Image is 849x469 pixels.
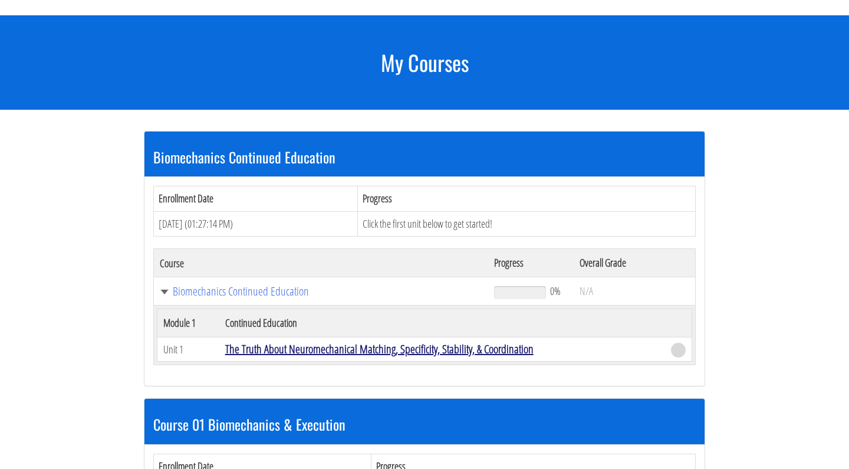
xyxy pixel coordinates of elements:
[153,416,696,432] h3: Course 01 Biomechanics & Execution
[488,249,574,277] th: Progress
[154,186,358,211] th: Enrollment Date
[357,186,695,211] th: Progress
[160,286,482,297] a: Biomechanics Continued Education
[574,249,695,277] th: Overall Grade
[153,149,696,165] h3: Biomechanics Continued Education
[157,309,219,337] th: Module 1
[154,211,358,237] td: [DATE] (01:27:14 PM)
[550,284,561,297] span: 0%
[157,337,219,362] td: Unit 1
[154,249,488,277] th: Course
[574,277,695,306] td: N/A
[219,309,665,337] th: Continued Education
[357,211,695,237] td: Click the first unit below to get started!
[225,341,534,357] a: The Truth About Neuromechanical Matching, Specificity, Stability, & Coordination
